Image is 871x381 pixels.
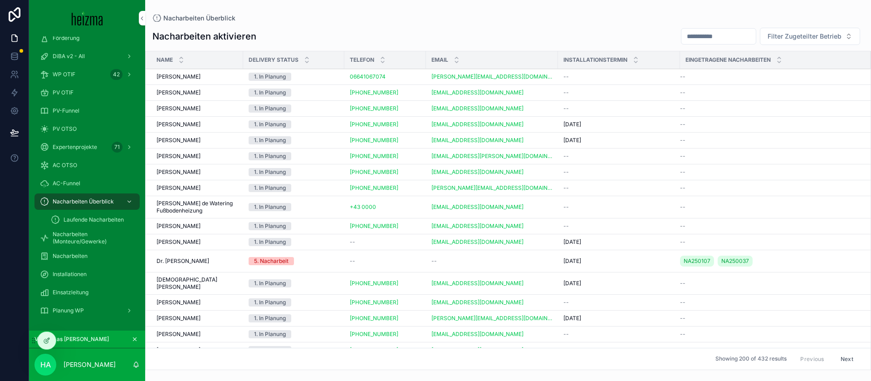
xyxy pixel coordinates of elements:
[680,137,860,144] a: --
[680,256,714,267] a: NA250107
[431,73,553,80] a: [PERSON_NAME][EMAIL_ADDRESS][DOMAIN_NAME]
[563,89,675,96] a: --
[53,289,88,296] span: Einsatzleitung
[254,89,286,97] div: 1. In Planung
[350,280,421,287] a: [PHONE_NUMBER]
[680,223,860,230] a: --
[431,331,524,338] a: [EMAIL_ADDRESS][DOMAIN_NAME]
[431,137,524,144] a: [EMAIL_ADDRESS][DOMAIN_NAME]
[157,223,201,230] span: [PERSON_NAME]
[254,314,286,322] div: 1. In Planung
[350,331,398,338] a: [PHONE_NUMBER]
[350,257,421,265] a: --
[34,121,140,137] a: PV OTSO
[34,175,140,192] a: AC-Funnel
[53,271,87,278] span: Installationen
[563,121,581,128] span: [DATE]
[157,200,238,214] a: [PERSON_NAME] de Watering Fußbodenheizung
[249,222,339,230] a: 1. In Planung
[431,346,524,354] a: [EMAIL_ADDRESS][DOMAIN_NAME]
[350,184,421,192] a: [PHONE_NUMBER]
[431,121,553,128] a: [EMAIL_ADDRESS][DOMAIN_NAME]
[34,48,140,64] a: DiBA v2 - All
[680,299,860,306] a: --
[350,105,398,112] a: [PHONE_NUMBER]
[680,346,685,354] span: --
[680,315,685,322] span: --
[254,346,286,354] div: 1. In Planung
[680,280,685,287] span: --
[34,103,140,119] a: PV-Funnel
[680,168,685,176] span: --
[563,315,581,322] span: [DATE]
[53,71,75,78] span: WP OTIF
[431,299,524,306] a: [EMAIL_ADDRESS][DOMAIN_NAME]
[350,153,421,160] a: [PHONE_NUMBER]
[350,137,421,144] a: [PHONE_NUMBER]
[249,104,339,113] a: 1. In Planung
[53,125,77,133] span: PV OTSO
[680,315,860,322] a: --
[53,307,84,314] span: Planung WP
[563,73,569,80] span: --
[157,299,238,306] a: [PERSON_NAME]
[684,257,710,265] span: NA250107
[157,276,238,291] a: [DEMOGRAPHIC_DATA][PERSON_NAME]
[249,238,339,246] a: 1. In Planung
[157,315,201,322] span: [PERSON_NAME]
[431,153,553,160] a: [EMAIL_ADDRESS][PERSON_NAME][DOMAIN_NAME]
[431,331,553,338] a: [EMAIL_ADDRESS][DOMAIN_NAME]
[45,212,140,228] a: Laufende Nacharbeiten
[431,238,524,246] a: [EMAIL_ADDRESS][DOMAIN_NAME]
[34,66,140,83] a: WP OTIF42
[157,137,201,144] span: [PERSON_NAME]
[680,89,860,96] a: --
[157,121,201,128] span: [PERSON_NAME]
[431,315,553,322] a: [PERSON_NAME][EMAIL_ADDRESS][DOMAIN_NAME]
[350,299,421,306] a: [PHONE_NUMBER]
[254,168,286,176] div: 1. In Planung
[249,203,339,211] a: 1. In Planung
[254,330,286,338] div: 1. In Planung
[563,346,675,354] a: --
[563,280,581,287] span: [DATE]
[53,162,77,169] span: AC OTSO
[680,153,860,160] a: --
[53,143,97,151] span: Expertenprojekte
[157,299,201,306] span: [PERSON_NAME]
[249,152,339,160] a: 1. In Planung
[254,279,286,287] div: 1. In Planung
[350,280,398,287] a: [PHONE_NUMBER]
[721,257,749,265] span: NA250037
[254,298,286,307] div: 1. In Planung
[53,53,85,60] span: DiBA v2 - All
[157,105,238,112] a: [PERSON_NAME]
[350,223,421,230] a: [PHONE_NUMBER]
[350,203,421,211] a: +43 0000
[34,30,140,46] a: Förderung
[40,359,51,370] span: HA
[563,257,675,265] a: [DATE]
[563,168,569,176] span: --
[29,36,145,331] div: scrollable content
[254,73,286,81] div: 1. In Planung
[431,168,524,176] a: [EMAIL_ADDRESS][DOMAIN_NAME]
[680,105,685,112] span: --
[157,257,238,265] a: Dr. [PERSON_NAME]
[431,203,524,211] a: [EMAIL_ADDRESS][DOMAIN_NAME]
[431,280,553,287] a: [EMAIL_ADDRESS][DOMAIN_NAME]
[350,89,398,96] a: [PHONE_NUMBER]
[563,346,569,354] span: --
[110,69,122,80] div: 42
[431,89,553,96] a: [EMAIL_ADDRESS][DOMAIN_NAME]
[431,223,553,230] a: [EMAIL_ADDRESS][DOMAIN_NAME]
[254,184,286,192] div: 1. In Planung
[834,352,860,366] button: Next
[350,73,386,80] a: 06641067074
[431,280,524,287] a: [EMAIL_ADDRESS][DOMAIN_NAME]
[680,121,860,128] a: --
[563,299,675,306] a: --
[157,315,238,322] a: [PERSON_NAME]
[680,238,685,246] span: --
